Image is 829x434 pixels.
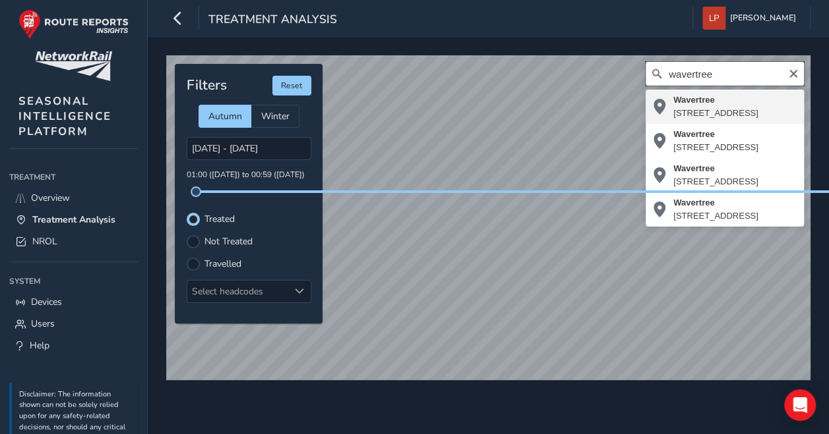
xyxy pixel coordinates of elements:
[32,213,115,226] span: Treatment Analysis
[187,77,227,94] h4: Filters
[30,339,49,352] span: Help
[9,167,138,187] div: Treatment
[673,128,758,141] div: Wavertree
[204,215,235,224] label: Treated
[204,237,253,246] label: Not Treated
[673,94,758,107] div: Wavertree
[272,76,311,95] button: Reset
[9,231,138,252] a: NROL
[784,389,816,421] div: Open Intercom Messenger
[673,175,758,188] div: [STREET_ADDRESS]
[35,51,112,81] img: customer logo
[9,335,138,356] a: Help
[9,187,138,209] a: Overview
[9,209,138,231] a: Treatment Analysis
[673,209,758,223] div: [STREET_ADDRESS]
[208,110,242,122] span: Autumn
[18,9,129,39] img: rr logo
[251,105,299,128] div: Winter
[9,313,138,335] a: Users
[208,11,337,30] span: Treatment Analysis
[730,7,796,30] span: [PERSON_NAME]
[673,162,758,175] div: Wavertree
[31,192,70,204] span: Overview
[9,291,138,313] a: Devices
[31,317,55,330] span: Users
[18,94,111,139] span: SEASONAL INTELLIGENCE PLATFORM
[31,296,62,308] span: Devices
[702,7,801,30] button: [PERSON_NAME]
[187,169,311,181] p: 01:00 ([DATE]) to 00:59 ([DATE])
[166,55,811,390] canvas: Map
[204,259,241,269] label: Travelled
[32,235,57,248] span: NROL
[199,105,251,128] div: Autumn
[9,271,138,291] div: System
[673,196,758,209] div: Wavertree
[673,141,758,154] div: [STREET_ADDRESS]
[187,281,289,302] div: Select headcodes
[261,110,290,122] span: Winter
[673,107,758,120] div: [STREET_ADDRESS]
[788,67,799,79] button: Clear
[646,62,804,86] input: Search
[702,7,725,30] img: diamond-layout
